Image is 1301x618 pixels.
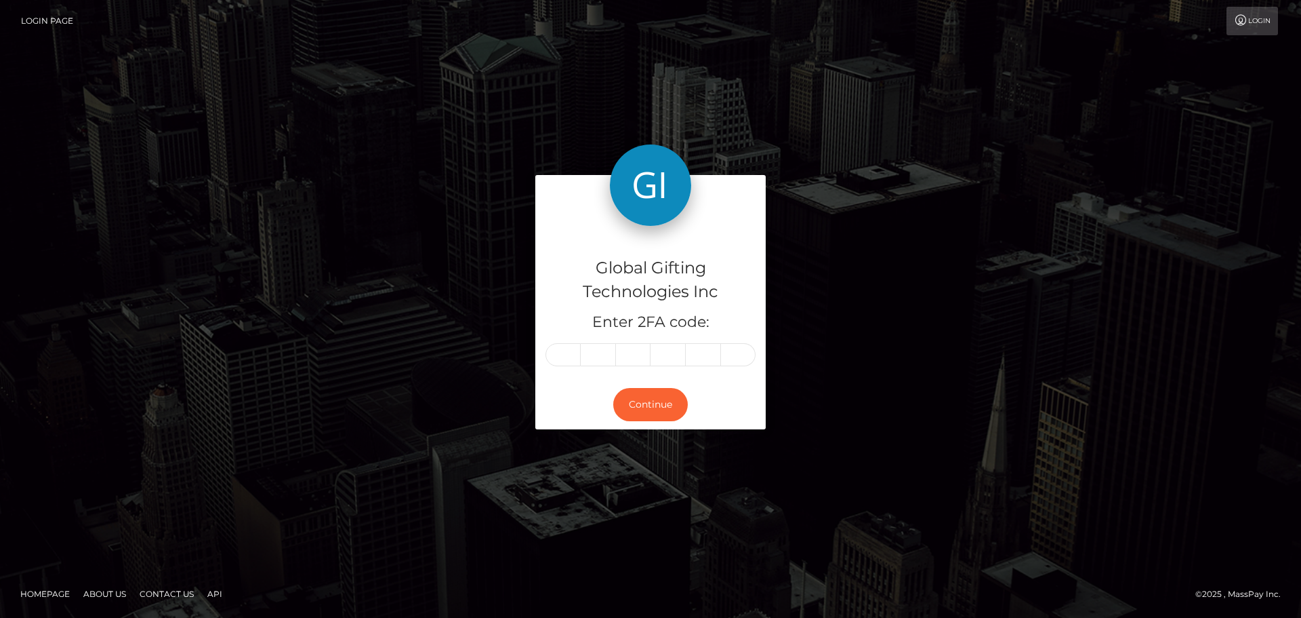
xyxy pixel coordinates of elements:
[613,388,688,421] button: Continue
[1226,7,1278,35] a: Login
[545,312,756,333] h5: Enter 2FA code:
[134,583,199,604] a: Contact Us
[21,7,73,35] a: Login Page
[78,583,131,604] a: About Us
[1195,587,1291,602] div: © 2025 , MassPay Inc.
[545,256,756,304] h4: Global Gifting Technologies Inc
[15,583,75,604] a: Homepage
[202,583,228,604] a: API
[610,144,691,226] img: Global Gifting Technologies Inc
